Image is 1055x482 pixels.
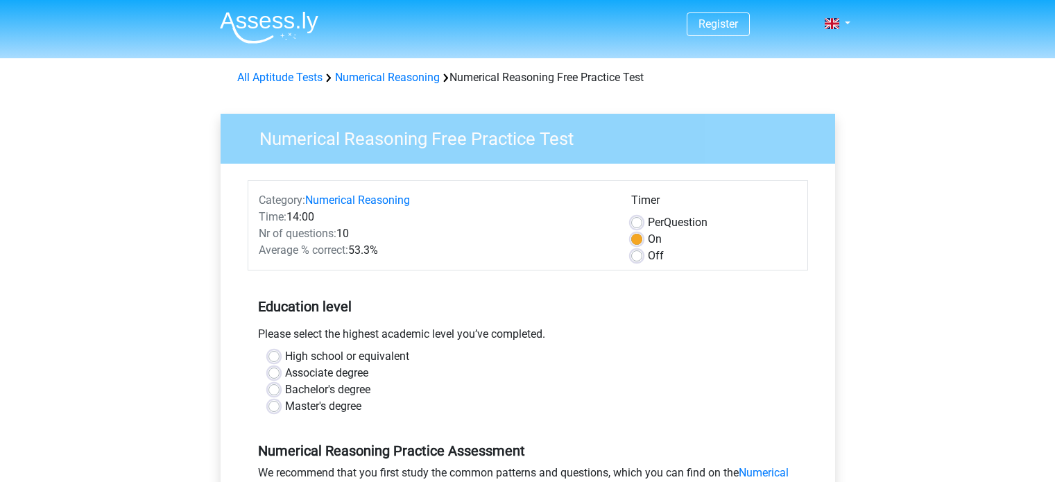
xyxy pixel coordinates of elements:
[258,293,798,320] h5: Education level
[335,71,440,84] a: Numerical Reasoning
[285,381,370,398] label: Bachelor's degree
[243,123,825,150] h3: Numerical Reasoning Free Practice Test
[220,11,318,44] img: Assessly
[259,210,286,223] span: Time:
[648,248,664,264] label: Off
[631,192,797,214] div: Timer
[285,398,361,415] label: Master's degree
[248,209,621,225] div: 14:00
[248,225,621,242] div: 10
[259,243,348,257] span: Average % correct:
[285,348,409,365] label: High school or equivalent
[698,17,738,31] a: Register
[258,442,798,459] h5: Numerical Reasoning Practice Assessment
[285,365,368,381] label: Associate degree
[237,71,323,84] a: All Aptitude Tests
[259,193,305,207] span: Category:
[248,242,621,259] div: 53.3%
[248,326,808,348] div: Please select the highest academic level you’ve completed.
[648,214,707,231] label: Question
[232,69,824,86] div: Numerical Reasoning Free Practice Test
[305,193,410,207] a: Numerical Reasoning
[259,227,336,240] span: Nr of questions:
[648,216,664,229] span: Per
[648,231,662,248] label: On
